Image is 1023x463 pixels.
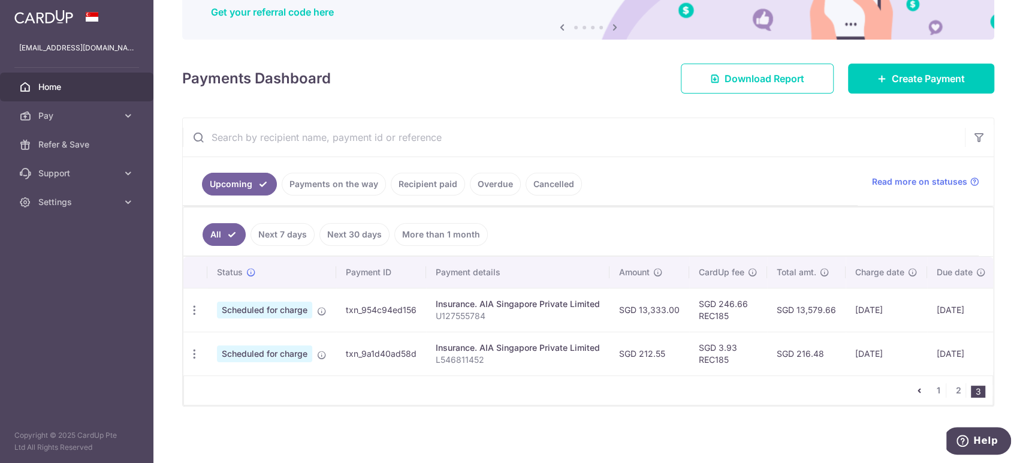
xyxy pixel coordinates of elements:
p: U127555784 [436,310,600,322]
a: Payments on the way [282,173,386,196]
span: Scheduled for charge [217,345,312,362]
a: Upcoming [202,173,277,196]
td: SGD 216.48 [767,332,846,375]
span: Home [38,81,117,93]
td: [DATE] [846,288,927,332]
h4: Payments Dashboard [182,68,331,89]
td: SGD 3.93 REC185 [689,332,767,375]
span: Amount [619,266,650,278]
span: Create Payment [892,71,965,86]
iframe: Opens a widget where you can find more information [946,427,1011,457]
span: Pay [38,110,117,122]
a: Download Report [681,64,834,94]
img: CardUp [14,10,73,24]
p: L546811452 [436,354,600,366]
span: Refer & Save [38,139,117,151]
td: SGD 13,579.66 [767,288,846,332]
span: Total amt. [777,266,816,278]
a: Get your referral code here [211,6,334,18]
a: 2 [951,383,965,398]
a: More than 1 month [394,223,488,246]
p: [EMAIL_ADDRESS][DOMAIN_NAME] [19,42,134,54]
td: txn_9a1d40ad58d [336,332,426,375]
a: Next 7 days [251,223,315,246]
nav: pager [912,376,992,405]
li: 3 [971,386,985,398]
td: [DATE] [927,288,995,332]
div: Insurance. AIA Singapore Private Limited [436,298,600,310]
a: 1 [931,383,946,398]
td: SGD 13,333.00 [609,288,689,332]
td: SGD 246.66 REC185 [689,288,767,332]
th: Payment ID [336,257,426,288]
a: Recipient paid [391,173,465,196]
div: Insurance. AIA Singapore Private Limited [436,342,600,354]
a: Next 30 days [319,223,390,246]
a: Cancelled [526,173,582,196]
span: Read more on statuses [872,176,967,188]
td: [DATE] [846,332,927,375]
a: All [203,223,246,246]
span: Status [217,266,243,278]
span: CardUp fee [699,266,744,278]
td: [DATE] [927,332,995,375]
a: Overdue [470,173,521,196]
td: txn_954c94ed156 [336,288,426,332]
span: Scheduled for charge [217,302,312,318]
a: Read more on statuses [872,176,979,188]
a: Create Payment [848,64,994,94]
span: Settings [38,196,117,208]
span: Due date [937,266,973,278]
th: Payment details [426,257,609,288]
span: Charge date [855,266,904,278]
input: Search by recipient name, payment id or reference [183,118,965,157]
span: Support [38,167,117,179]
span: Download Report [725,71,804,86]
td: SGD 212.55 [609,332,689,375]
